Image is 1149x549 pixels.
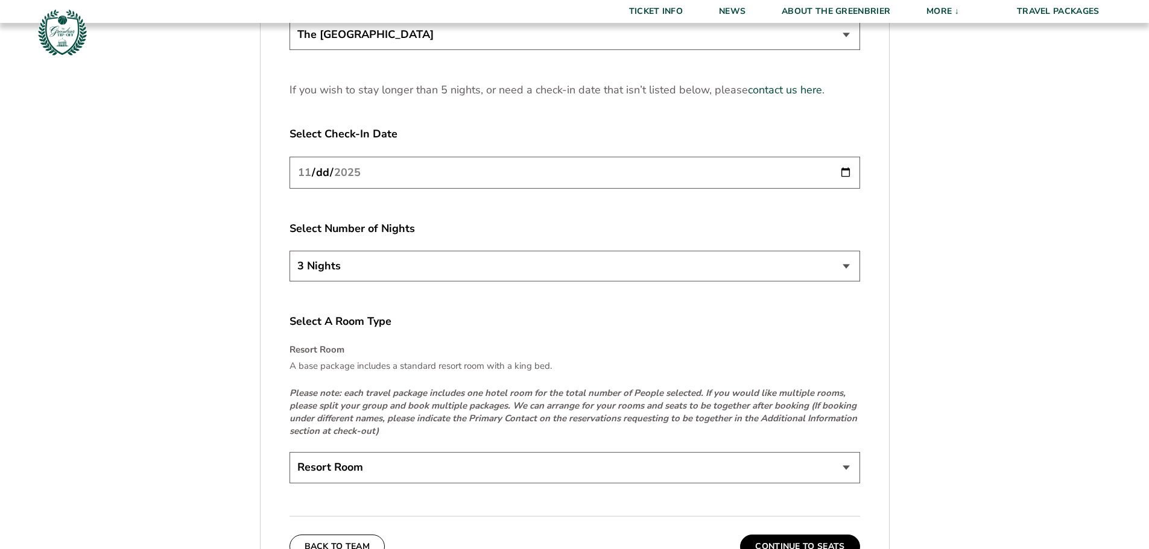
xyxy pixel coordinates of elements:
a: contact us here [748,83,822,98]
em: Please note: each travel package includes one hotel room for the total number of People selected.... [290,387,857,437]
label: Select Check-In Date [290,127,860,142]
img: Greenbrier Tip-Off [36,6,89,58]
label: Select A Room Type [290,314,860,329]
p: A base package includes a standard resort room with a king bed. [290,360,860,372]
label: Select Number of Nights [290,221,860,236]
h4: Resort Room [290,344,860,356]
p: If you wish to stay longer than 5 nights, or need a check-in date that isn’t listed below, please . [290,83,860,98]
